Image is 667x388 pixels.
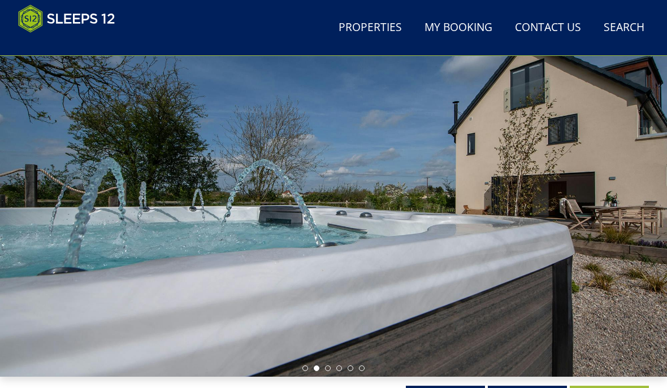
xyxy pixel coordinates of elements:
[420,15,497,41] a: My Booking
[334,15,406,41] a: Properties
[12,40,131,49] iframe: Customer reviews powered by Trustpilot
[599,15,649,41] a: Search
[18,5,115,33] img: Sleeps 12
[510,15,586,41] a: Contact Us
